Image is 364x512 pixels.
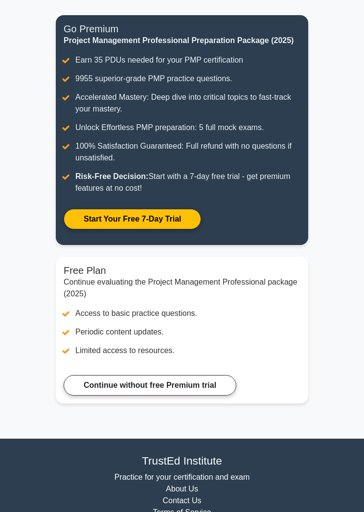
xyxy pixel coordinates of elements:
[64,375,236,396] a: Continue without free Premium trial
[166,485,198,493] a: About Us
[64,209,201,229] a: Start Your Free 7-Day Trial
[162,496,201,505] a: Contact Us
[114,473,250,481] a: Practice for your certification and exam
[56,454,308,467] h4: TrustEd Institute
